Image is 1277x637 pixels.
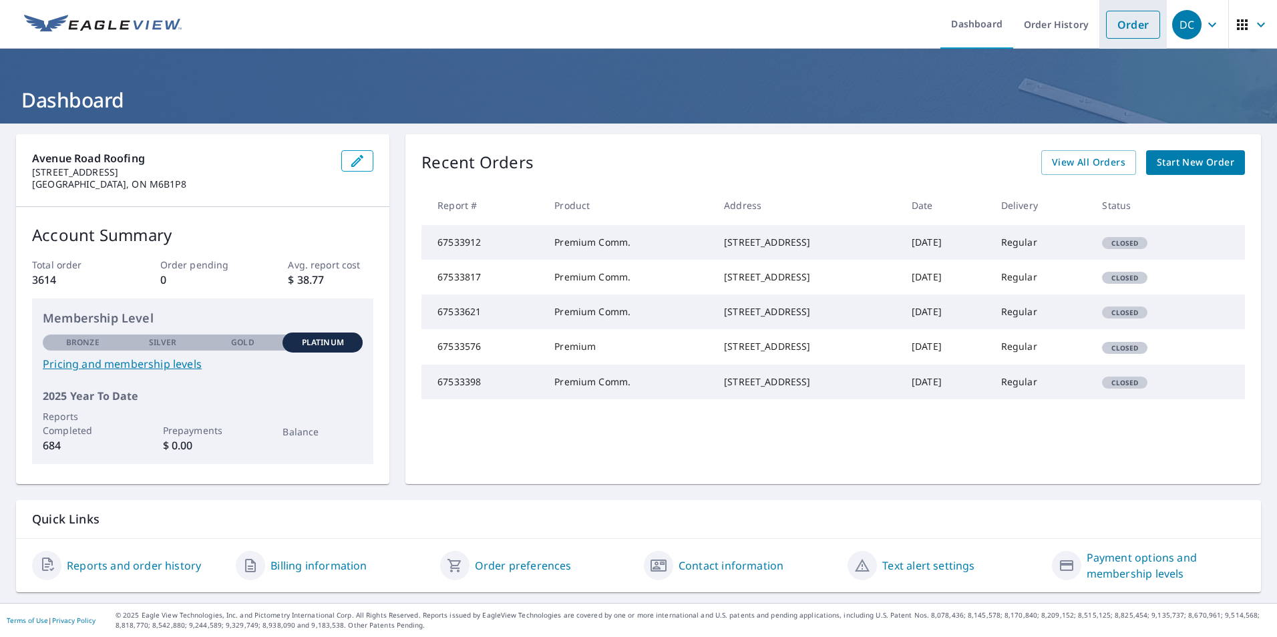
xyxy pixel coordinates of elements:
p: Quick Links [32,511,1245,527]
td: Premium Comm. [544,260,713,294]
p: 684 [43,437,123,453]
p: Account Summary [32,223,373,247]
p: | [7,616,96,624]
td: [DATE] [901,329,990,364]
td: 67533398 [421,365,544,399]
div: [STREET_ADDRESS] [724,270,890,284]
p: 0 [160,272,246,288]
td: [DATE] [901,294,990,329]
td: 67533576 [421,329,544,364]
p: Silver [149,337,177,349]
td: Premium Comm. [544,294,713,329]
span: View All Orders [1052,154,1125,171]
th: Report # [421,186,544,225]
span: Closed [1103,308,1146,317]
p: Balance [283,425,363,439]
p: Bronze [66,337,100,349]
td: 67533817 [421,260,544,294]
p: Membership Level [43,309,363,327]
p: $ 0.00 [163,437,243,453]
p: 3614 [32,272,118,288]
td: Regular [990,294,1092,329]
a: Contact information [679,558,783,574]
td: [DATE] [901,225,990,260]
th: Address [713,186,901,225]
a: Pricing and membership levels [43,356,363,372]
span: Start New Order [1157,154,1234,171]
a: Privacy Policy [52,616,96,625]
td: Regular [990,260,1092,294]
th: Delivery [990,186,1092,225]
p: [STREET_ADDRESS] [32,166,331,178]
a: Text alert settings [882,558,974,574]
a: Terms of Use [7,616,48,625]
a: Start New Order [1146,150,1245,175]
div: [STREET_ADDRESS] [724,305,890,318]
p: Gold [231,337,254,349]
div: [STREET_ADDRESS] [724,340,890,353]
p: Total order [32,258,118,272]
p: Recent Orders [421,150,534,175]
td: Regular [990,365,1092,399]
td: Premium [544,329,713,364]
span: Closed [1103,238,1146,248]
th: Status [1091,186,1208,225]
a: View All Orders [1041,150,1136,175]
td: Premium Comm. [544,365,713,399]
a: Billing information [270,558,367,574]
div: [STREET_ADDRESS] [724,375,890,389]
div: [STREET_ADDRESS] [724,236,890,249]
p: Avg. report cost [288,258,373,272]
p: Avenue Road Roofing [32,150,331,166]
div: DC [1172,10,1202,39]
span: Closed [1103,343,1146,353]
p: Prepayments [163,423,243,437]
p: Order pending [160,258,246,272]
td: [DATE] [901,260,990,294]
a: Order preferences [475,558,572,574]
p: Reports Completed [43,409,123,437]
span: Closed [1103,378,1146,387]
td: [DATE] [901,365,990,399]
h1: Dashboard [16,86,1261,114]
td: Premium Comm. [544,225,713,260]
td: 67533912 [421,225,544,260]
img: EV Logo [24,15,182,35]
td: Regular [990,329,1092,364]
td: 67533621 [421,294,544,329]
span: Closed [1103,273,1146,282]
td: Regular [990,225,1092,260]
p: Platinum [302,337,344,349]
p: [GEOGRAPHIC_DATA], ON M6B1P8 [32,178,331,190]
a: Payment options and membership levels [1087,550,1245,582]
p: © 2025 Eagle View Technologies, Inc. and Pictometry International Corp. All Rights Reserved. Repo... [116,610,1270,630]
p: $ 38.77 [288,272,373,288]
a: Reports and order history [67,558,201,574]
a: Order [1106,11,1160,39]
p: 2025 Year To Date [43,388,363,404]
th: Product [544,186,713,225]
th: Date [901,186,990,225]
